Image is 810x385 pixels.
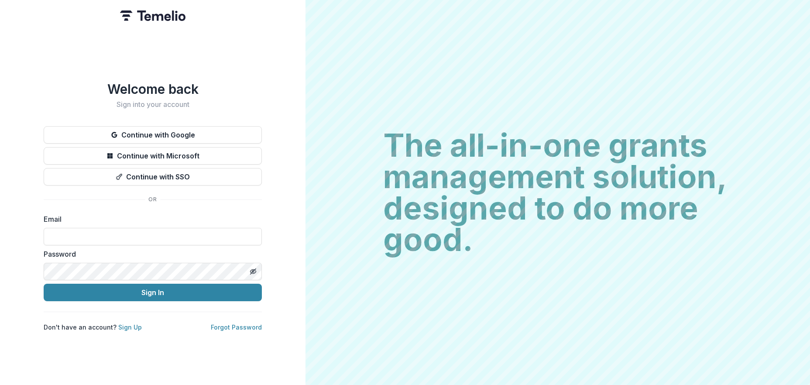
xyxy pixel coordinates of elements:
button: Continue with Microsoft [44,147,262,165]
img: Temelio [120,10,185,21]
p: Don't have an account? [44,323,142,332]
a: Forgot Password [211,323,262,331]
a: Sign Up [118,323,142,331]
button: Continue with Google [44,126,262,144]
h2: Sign into your account [44,100,262,109]
label: Email [44,214,257,224]
label: Password [44,249,257,259]
button: Continue with SSO [44,168,262,186]
h1: Welcome back [44,81,262,97]
button: Sign In [44,284,262,301]
button: Toggle password visibility [246,265,260,278]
